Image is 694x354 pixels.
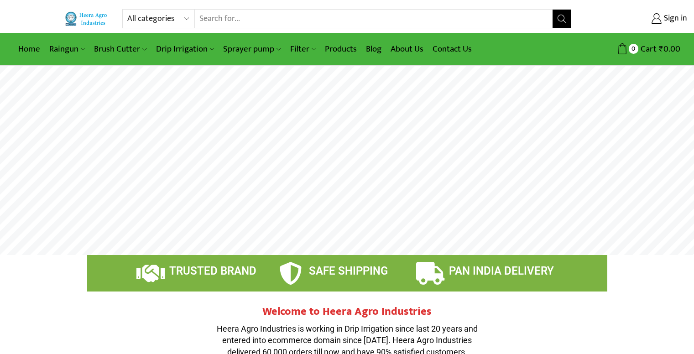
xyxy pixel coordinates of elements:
[585,10,687,27] a: Sign in
[386,38,428,60] a: About Us
[361,38,386,60] a: Blog
[195,10,553,28] input: Search for...
[169,265,256,277] span: TRUSTED BRAND
[449,265,554,277] span: PAN INDIA DELIVERY
[89,38,151,60] a: Brush Cutter
[210,305,484,318] h2: Welcome to Heera Agro Industries
[662,13,687,25] span: Sign in
[45,38,89,60] a: Raingun
[286,38,320,60] a: Filter
[659,42,680,56] bdi: 0.00
[629,44,638,53] span: 0
[659,42,663,56] span: ₹
[428,38,476,60] a: Contact Us
[320,38,361,60] a: Products
[219,38,285,60] a: Sprayer pump
[309,265,388,277] span: SAFE SHIPPING
[14,38,45,60] a: Home
[553,10,571,28] button: Search button
[580,41,680,57] a: 0 Cart ₹0.00
[151,38,219,60] a: Drip Irrigation
[638,43,657,55] span: Cart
